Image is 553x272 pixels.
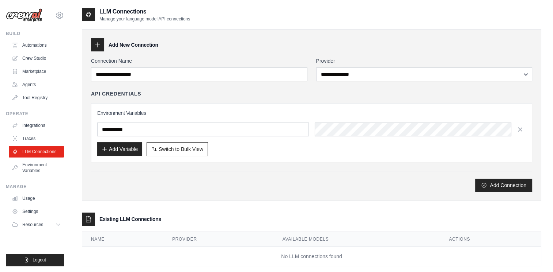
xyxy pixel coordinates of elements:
[99,215,161,223] h3: Existing LLM Connections
[82,232,163,247] th: Name
[91,90,141,97] h4: API Credentials
[6,254,64,266] button: Logout
[97,109,526,117] h3: Environment Variables
[6,31,64,36] div: Build
[9,206,64,217] a: Settings
[99,16,190,22] p: Manage your language model API connections
[147,142,208,156] button: Switch to Bulk View
[6,184,64,190] div: Manage
[440,232,541,247] th: Actions
[9,39,64,51] a: Automations
[6,8,42,22] img: Logo
[316,57,533,65] label: Provider
[97,142,142,156] button: Add Variable
[475,179,532,192] button: Add Connection
[6,111,64,117] div: Operate
[9,193,64,204] a: Usage
[9,219,64,230] button: Resources
[9,120,64,131] a: Integrations
[109,41,158,48] h3: Add New Connection
[91,57,307,65] label: Connection Name
[22,222,43,228] span: Resources
[9,79,64,90] a: Agents
[274,232,440,247] th: Available Models
[9,53,64,64] a: Crew Studio
[9,159,64,176] a: Environment Variables
[82,247,541,266] td: No LLM connections found
[159,145,203,153] span: Switch to Bulk View
[9,66,64,77] a: Marketplace
[9,146,64,158] a: LLM Connections
[99,7,190,16] h2: LLM Connections
[33,257,46,263] span: Logout
[9,133,64,144] a: Traces
[163,232,274,247] th: Provider
[9,92,64,104] a: Tool Registry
